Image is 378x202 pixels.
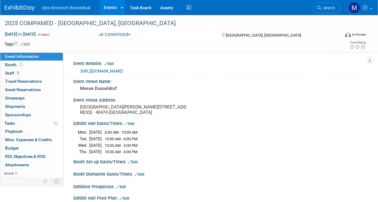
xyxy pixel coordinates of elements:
[73,96,366,103] div: Event Venue Address:
[73,119,366,127] div: Exhibit Hall Dates/Times:
[5,137,52,142] span: Misc. Expenses & Credits
[40,177,51,185] td: Personalize Event Tab Strip
[78,149,89,155] td: Thu.
[0,102,63,111] a: Shipments
[104,62,114,66] a: Edit
[5,87,41,92] span: Asset Reservations
[0,153,63,161] a: ROI, Objectives & ROO
[226,33,301,37] span: [GEOGRAPHIC_DATA], [GEOGRAPHIC_DATA]
[97,31,133,38] button: Committed
[5,54,39,59] span: Event Information
[5,79,42,84] span: Travel Reservations
[78,129,89,136] td: Mon.
[16,71,20,75] span: 5
[105,130,137,135] span: 6:00 AM - 10:00 AM
[116,185,126,189] a: Edit
[51,177,63,185] td: Toggle Event Tabs
[42,5,90,10] span: dsm-firmenich Biomedical
[119,196,129,201] a: Edit
[0,86,63,94] a: Asset Reservations
[5,5,35,11] img: ExhibitDay
[37,33,50,37] span: (4 days)
[5,41,30,47] td: Tags
[105,150,137,154] span: 10:00 AM - 6:00 PM
[5,121,15,126] span: Tasks
[349,2,360,13] img: Melanie Davison
[89,129,102,136] td: [DATE]
[0,111,63,119] a: Sponsorships
[73,157,366,165] div: Booth Set-up Dates/Times:
[0,161,63,169] a: Attachments
[5,112,31,117] span: Sponsorships
[0,61,63,69] a: Booth
[5,31,36,37] span: [DATE] [DATE]
[89,142,102,149] td: [DATE]
[89,149,102,155] td: [DATE]
[18,62,24,67] span: Booth not reserved yet
[134,172,144,177] a: Edit
[5,104,25,109] span: Shipments
[128,160,138,164] a: Edit
[81,69,123,73] a: [URL][DOMAIN_NAME]
[73,59,366,67] div: Event Website:
[3,18,335,29] div: 2025 COMPAMED - [GEOGRAPHIC_DATA], [GEOGRAPHIC_DATA]
[0,119,63,127] a: Tasks
[105,143,137,148] span: 10:00 AM - 6:00 PM
[5,62,24,67] span: Booth
[0,52,63,61] a: Event Information
[5,96,25,100] span: Giveaways
[5,146,19,150] span: Budget
[349,41,366,44] div: Event Rating
[17,32,23,37] span: to
[0,144,63,152] a: Budget
[5,154,45,159] span: ROI, Objectives & ROO
[313,3,341,13] a: Search
[0,77,63,85] a: Travel Reservations
[0,169,63,177] a: more
[78,84,361,93] div: Messe Dusseldorf
[124,122,134,126] a: Edit
[0,69,63,77] a: Staff5
[0,136,63,144] a: Misc. Expenses & Credits
[5,129,23,134] span: Playbook
[73,194,366,201] div: Exhibit Hall Floor Plan:
[73,182,366,190] div: Exhibitor Prospectus:
[0,127,63,135] a: Playbook
[345,32,351,37] img: Format-Inperson.png
[5,162,29,167] span: Attachments
[20,42,30,46] a: Edit
[78,142,89,149] td: Wed.
[73,170,366,177] div: Booth Dismantle Dates/Times:
[313,31,366,40] div: Event Format
[0,94,63,102] a: Giveaways
[4,171,14,176] span: more
[5,71,20,76] span: Staff
[80,104,189,115] pre: [GEOGRAPHIC_DATA][PERSON_NAME][STREET_ADDRESS] · 40474 [GEOGRAPHIC_DATA]
[352,32,366,37] div: In-Person
[105,137,137,141] span: 10:00 AM - 6:00 PM
[78,136,89,142] td: Tue.
[321,6,335,10] span: Search
[73,77,366,85] div: Event Venue Name:
[89,136,102,142] td: [DATE]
